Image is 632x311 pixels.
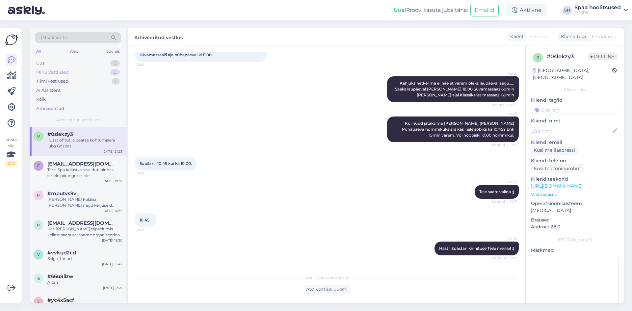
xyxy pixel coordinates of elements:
[394,6,468,14] div: Proovi tasuta juba täna:
[47,131,73,137] span: #0slekzy3
[303,285,350,294] div: Ava vestlus uuesti
[47,297,74,303] span: #yc4x5acf
[137,171,162,176] span: 21:16
[531,97,619,104] p: Kliendi tag'id
[102,262,122,267] div: [DATE] 15:42
[508,33,524,40] div: Klient
[137,62,162,67] span: 21:10
[47,250,76,256] span: #vvkgd2cd
[140,218,149,222] span: 10.45
[531,237,619,243] div: [PERSON_NAME]
[531,207,619,214] p: [MEDICAL_DATA]
[110,69,120,76] div: 0
[68,47,80,56] div: Web
[134,32,183,41] label: Arhiveeritud vestlus
[492,143,517,147] span: Nähtud ✓ 21:15
[47,273,73,279] span: #66u8iizw
[531,247,619,254] p: Märkmed
[531,217,619,223] p: Brauser
[574,10,621,15] div: GOSPA
[470,4,499,16] button: Emailid
[533,67,612,81] div: [GEOGRAPHIC_DATA], [GEOGRAPHIC_DATA]
[531,127,611,135] input: Lisa nimi
[402,121,515,138] span: Kui nüüd jätaksime [PERSON_NAME] [PERSON_NAME] Pühapäeva hommikuks siis kas Teile sobiks ka 10.45...
[47,167,122,179] div: Tere! Spa külastus sisaldub hinnas, sellele piirangut ei ole!
[47,256,122,262] div: Selge, tänud
[531,183,583,189] a: [URL][DOMAIN_NAME]
[574,5,628,15] a: Spaa hoolitsusedGOSPA
[102,208,122,213] div: [DATE] 16:39
[47,196,122,208] div: [PERSON_NAME] külalisi [PERSON_NAME] nagu kerjuseid kuhugi võõrastesse basseinidesse. Imeline mai...
[492,199,517,204] span: Nähtud ✓ 21:17
[588,53,617,60] span: Offline
[47,226,122,238] div: Kas [PERSON_NAME] täpselt mis kellast saabute, saame organiseerida varajasema check-ini vajadusel.
[531,176,619,183] p: Klienditeekond
[47,220,116,226] span: markusinho80@icloud.com
[304,275,350,281] span: Vestlus on arhiveeritud
[492,111,517,116] span: Keidi
[37,163,40,168] span: f
[547,53,588,61] div: # 0slekzy3
[112,78,120,85] div: 1
[537,55,539,60] span: 0
[592,33,612,40] span: Estonian
[38,276,40,281] span: 6
[531,223,619,230] p: Android 28.0
[5,161,17,167] div: 2 / 3
[47,137,122,149] div: Ilusat õhtut ja peatse kohtumiseni juba Gospas!
[531,87,619,93] div: Kliendi info
[531,105,619,115] input: Lisa tag
[105,47,121,56] div: Socials
[102,149,122,154] div: [DATE] 21:23
[47,161,116,167] span: furija11@inbox.lv
[507,4,547,16] div: Aktiivne
[492,180,517,185] span: Keidi
[56,117,100,123] span: Arhiveeritud vestlused
[563,6,572,15] div: SH
[36,69,69,76] div: Minu vestlused
[41,34,67,41] span: Otsi kliente
[492,236,517,241] span: Keidi
[558,33,586,40] div: Klienditugi
[5,34,18,46] img: Askly Logo
[36,87,61,94] div: AI Assistent
[140,161,192,166] span: Sobib nii 10.45 kui ka 10.00.
[531,192,619,197] p: Vaata edasi ...
[529,33,549,40] span: Estonian
[37,193,40,198] span: m
[110,60,120,66] div: 0
[47,279,122,285] div: Aitäh
[102,238,122,243] div: [DATE] 16:30
[492,71,517,76] span: Keidi
[36,105,64,112] div: Arhiveeritud
[479,189,514,194] span: Teie saate valida ;)
[5,137,17,167] div: Vaata siia
[531,146,578,155] div: Küsi meiliaadressi
[531,164,584,173] div: Küsi telefoninumbrit
[103,285,122,290] div: [DATE] 13:21
[137,227,162,232] span: 21:17
[36,60,44,66] div: Uus
[439,246,514,251] span: Hästi! Edastan kinnituse Teile meilile! :)
[36,96,46,103] div: Kõik
[102,179,122,184] div: [DATE] 18:37
[37,252,40,257] span: v
[531,117,619,124] p: Kliendi nimi
[492,102,517,107] span: Nähtud ✓ 21:14
[47,191,76,196] span: #mputvs9v
[394,7,406,13] b: Uus!
[492,256,517,261] span: Nähtud ✓ 21:17
[574,5,621,10] div: Spaa hoolitsused
[531,157,619,164] p: Kliendi telefon
[37,222,40,227] span: m
[36,78,68,85] div: Tiimi vestlused
[531,200,619,207] p: Operatsioonisüsteem
[395,81,515,97] span: Kahjuks hetkel ma ei näe et varem oleks laupäeval aegu..... Saaks laupäeval [PERSON_NAME] 18.00 S...
[37,134,40,139] span: 0
[35,47,42,56] div: All
[37,299,40,304] span: y
[531,139,619,146] p: Kliendi email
